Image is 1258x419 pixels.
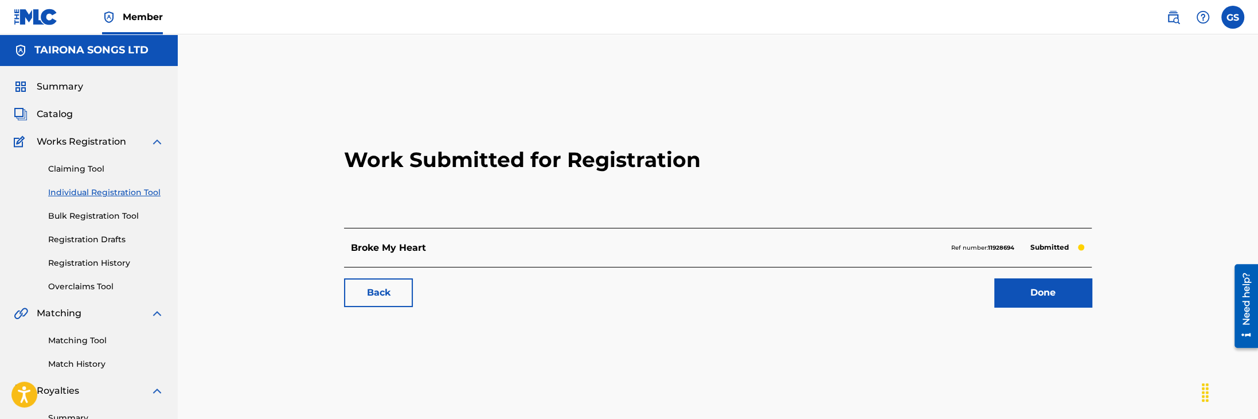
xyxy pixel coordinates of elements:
div: Drag [1196,375,1214,410]
img: MLC Logo [14,9,58,25]
h5: TAIRONA SONGS LTD [34,44,149,57]
iframe: Chat Widget [1201,364,1258,419]
img: Top Rightsholder [102,10,116,24]
img: Accounts [14,44,28,57]
a: CatalogCatalog [14,107,73,121]
img: expand [150,135,164,149]
div: User Menu [1221,6,1244,29]
a: Individual Registration Tool [48,187,164,199]
a: Back [344,278,413,307]
div: Help [1191,6,1214,29]
p: Broke My Heart [351,241,426,255]
span: Works Registration [37,135,126,149]
img: Royalties [14,384,28,398]
img: Works Registration [14,135,29,149]
p: Ref number: [951,243,1014,253]
span: Matching [37,307,81,320]
span: Catalog [37,107,73,121]
a: Done [994,278,1092,307]
strong: 11928694 [988,244,1014,251]
a: Matching Tool [48,335,164,347]
p: Submitted [1025,239,1075,255]
span: Summary [37,80,83,94]
a: Claiming Tool [48,163,164,175]
iframe: Resource Center [1226,259,1258,354]
img: Matching [14,307,28,320]
img: expand [150,384,164,398]
img: Summary [14,80,28,94]
a: Registration History [48,257,164,269]
img: search [1166,10,1180,24]
img: expand [150,307,164,320]
span: Royalties [37,384,79,398]
a: Overclaims Tool [48,281,164,293]
a: Public Search [1162,6,1185,29]
a: Registration Drafts [48,234,164,246]
span: Member [123,10,163,24]
a: Bulk Registration Tool [48,210,164,222]
img: help [1196,10,1210,24]
a: SummarySummary [14,80,83,94]
img: Catalog [14,107,28,121]
h2: Work Submitted for Registration [344,92,1092,228]
a: Match History [48,358,164,370]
